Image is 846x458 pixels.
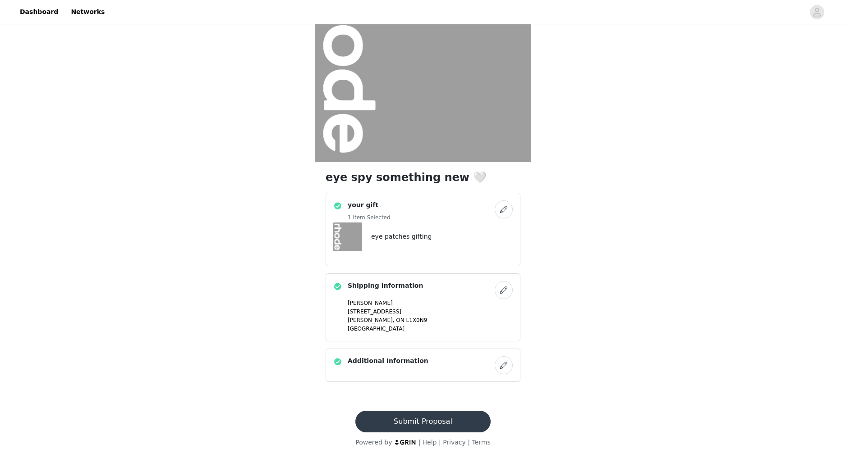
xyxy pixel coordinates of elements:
[348,299,513,307] p: [PERSON_NAME]
[348,200,391,210] h4: your gift
[348,356,428,366] h4: Additional Information
[468,439,470,446] span: |
[418,439,421,446] span: |
[443,439,466,446] a: Privacy
[348,281,423,290] h4: Shipping Information
[406,317,428,323] span: L1X0N9
[326,349,520,382] div: Additional Information
[348,308,513,316] p: [STREET_ADDRESS]
[423,439,437,446] a: Help
[326,193,520,266] div: your gift
[348,325,513,333] p: [GEOGRAPHIC_DATA]
[813,5,821,19] div: avatar
[355,439,392,446] span: Powered by
[472,439,490,446] a: Terms
[14,2,64,22] a: Dashboard
[439,439,441,446] span: |
[396,317,404,323] span: ON
[394,439,417,445] img: logo
[326,169,520,186] h1: eye spy something new 🤍
[65,2,110,22] a: Networks
[333,222,362,251] img: eye patches gifting
[355,411,490,432] button: Submit Proposal
[371,232,432,241] h4: eye patches gifting
[326,273,520,341] div: Shipping Information
[348,317,395,323] span: [PERSON_NAME],
[348,213,391,222] h5: 1 Item Selected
